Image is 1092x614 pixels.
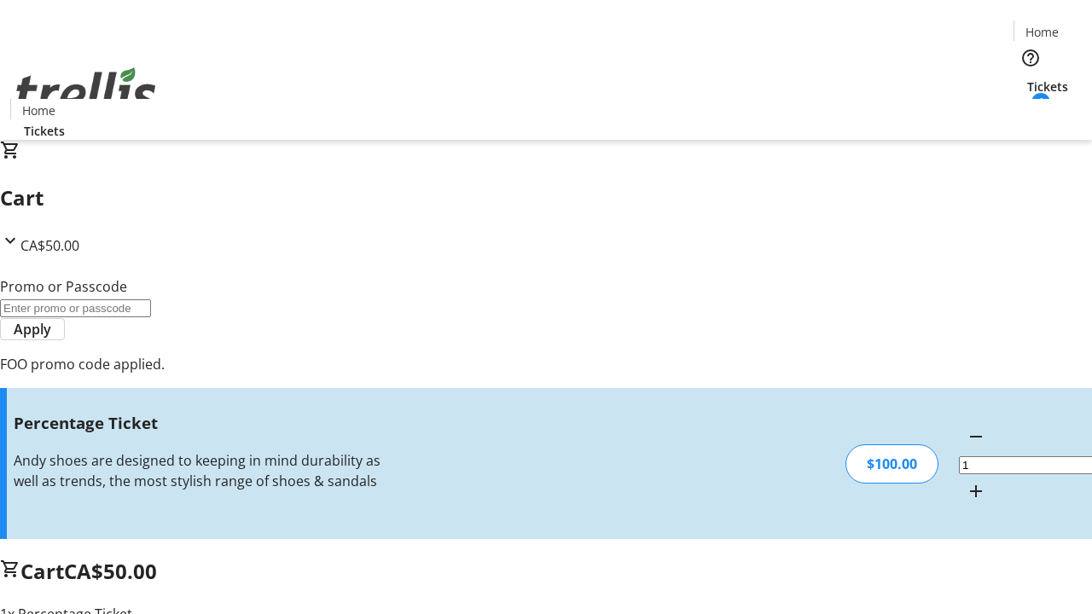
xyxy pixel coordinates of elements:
span: CA$50.00 [64,557,157,585]
div: Andy shoes are designed to keeping in mind durability as well as trends, the most stylish range o... [14,450,386,491]
a: Tickets [1014,78,1082,96]
a: Tickets [10,122,78,140]
button: Decrement by one [959,420,993,454]
span: Home [22,101,55,119]
img: Orient E2E Organization d5sCwGF6H7's Logo [10,49,162,134]
button: Cart [1014,96,1048,130]
a: Home [11,101,66,119]
button: Increment by one [959,474,993,508]
button: Help [1014,41,1048,75]
span: Apply [14,319,51,339]
span: CA$50.00 [20,236,79,255]
span: Home [1025,23,1059,41]
div: $100.00 [845,444,938,484]
h3: Percentage Ticket [14,411,386,435]
span: Tickets [1027,78,1068,96]
a: Home [1014,23,1069,41]
span: Tickets [24,122,65,140]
